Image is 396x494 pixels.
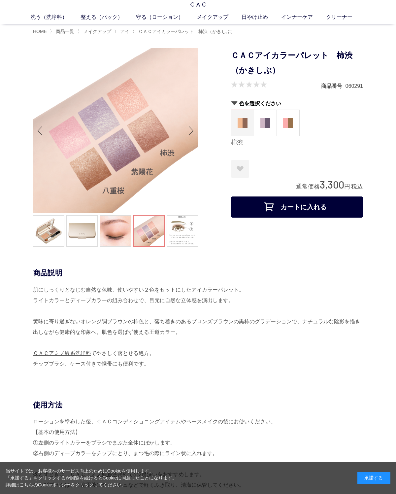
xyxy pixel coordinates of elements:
a: Cookieポリシー [38,482,71,487]
span: 通常価格 [296,183,320,190]
a: 紫陽花 [254,110,277,136]
a: 日やけ止め [242,13,281,21]
img: 紫陽花 [260,118,270,128]
div: 商品説明 [33,268,363,278]
img: ＣＡＣアイカラーパレット 柿渋（かきしぶ） 柿渋 [33,48,198,213]
a: ＣＡＣアミノ酸系洗浄料 [33,350,91,356]
h1: ＣＡＣアイカラーパレット 柿渋（かきしぶ） [231,48,363,78]
li: 〉 [50,28,76,35]
div: 使用方法 [33,400,363,410]
dl: 八重桜 [277,110,300,136]
span: アイ [120,29,129,34]
a: 守る（ローション） [136,13,197,21]
dl: 紫陽花 [254,110,277,136]
a: お気に入りに登録する [231,160,249,178]
li: 〉 [132,28,237,35]
dd: 060291 [346,83,363,89]
dt: 商品番号 [321,83,346,89]
span: ＣＡＣアイカラーパレット 柿渋（かきしぶ） [138,29,235,34]
li: 〉 [78,28,113,35]
a: メイクアップ [197,13,242,21]
div: Next slide [185,118,198,144]
a: インナーケア [281,13,326,21]
a: 八重桜 [277,110,299,136]
div: 承諾する [357,472,390,484]
div: 肌にしっくりとなじむ自然な色味、使いやすい２色をセットにしたアイカラーパレット。 ライトカラーとディープカラーの組み合わせで、目元に自然な立体感を演出します。 黄味に寄り過ぎないオレンジ調ブラウ... [33,285,363,369]
a: クリーナー [326,13,366,21]
span: 円 [344,183,350,190]
a: HOME [33,29,47,34]
span: 3,300 [320,178,344,191]
div: 柿渋 [231,139,363,147]
dl: 柿渋 [231,110,254,136]
h2: 色を選択ください [231,100,363,107]
span: 商品一覧 [56,29,74,34]
li: 〉 [114,28,131,35]
a: ＣＡＣアイカラーパレット 柿渋（かきしぶ） [137,29,235,34]
a: 商品一覧 [54,29,74,34]
div: 当サイトでは、お客様へのサービス向上のためにCookieを使用します。 「承諾する」をクリックするか閲覧を続けるとCookieに同意したことになります。 詳細はこちらの をクリックしてください。 [6,468,177,488]
a: 整える（パック） [81,13,136,21]
span: メイクアップ [83,29,111,34]
img: 柿渋 [238,118,247,128]
div: Previous slide [33,118,46,144]
img: 八重桜 [283,118,293,128]
a: アイ [119,29,129,34]
span: 税込 [351,183,363,190]
a: メイクアップ [82,29,111,34]
a: 洗う（洗浄料） [30,13,81,21]
button: カートに入れる [231,196,363,218]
